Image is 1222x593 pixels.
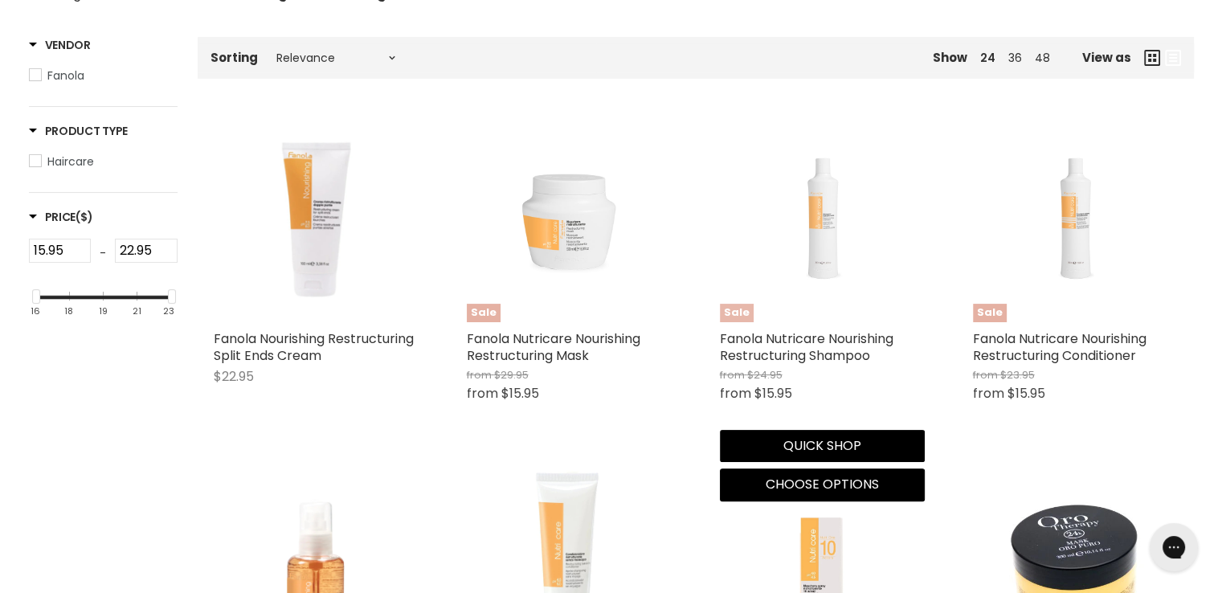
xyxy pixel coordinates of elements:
a: 36 [1008,50,1022,66]
div: 21 [133,306,141,317]
span: from [973,367,998,382]
a: Fanola Nourishing Restructuring Split Ends Cream [214,329,414,365]
span: from [973,384,1004,403]
span: $23.95 [1000,367,1035,382]
span: from [467,384,498,403]
span: Show [933,49,967,66]
div: 19 [99,306,108,317]
a: 24 [980,50,995,66]
h3: Vendor [29,37,91,53]
span: Sale [720,304,754,322]
a: Fanola Nutricare Nourishing Restructuring MaskSale [467,117,672,322]
span: View as [1082,51,1131,64]
div: - [91,239,115,268]
a: Haircare [29,153,178,170]
a: Fanola Nutricare Nourishing Restructuring Shampoo [720,329,893,365]
img: Fanola Nourishing Restructuring Split Ends Cream [214,117,419,322]
iframe: Gorgias live chat messenger [1142,517,1206,577]
span: $29.95 [494,367,529,382]
span: ($) [76,209,92,225]
span: $24.95 [747,367,783,382]
span: $15.95 [1007,384,1045,403]
div: 23 [163,306,174,317]
label: Sorting [210,51,258,64]
span: $22.95 [214,367,254,386]
a: 48 [1035,50,1050,66]
a: Fanola [29,67,178,84]
h3: Product Type [29,123,129,139]
img: Fanola Nutricare Nourishing Restructuring Mask [501,117,637,322]
span: Fanola [47,67,84,84]
button: Choose options [720,468,925,501]
img: Fanola Nutricare Nourishing Restructuring Shampoo [754,117,890,322]
a: Fanola Nutricare Nourishing Restructuring Conditioner [973,329,1146,365]
span: $15.95 [501,384,539,403]
span: from [720,367,745,382]
img: Fanola Nutricare Nourishing Restructuring Conditioner [1007,117,1143,322]
input: Max Price [115,239,178,263]
span: Choose options [766,475,879,493]
span: Sale [973,304,1007,322]
span: Sale [467,304,501,322]
div: 16 [31,306,40,317]
input: Min Price [29,239,92,263]
span: Haircare [47,153,94,170]
div: 18 [64,306,73,317]
a: Fanola Nutricare Nourishing Restructuring ShampooSale [720,117,925,322]
a: Fanola Nutricare Nourishing Restructuring ConditionerSale [973,117,1178,322]
span: $15.95 [754,384,792,403]
span: Price [29,209,93,225]
button: Quick shop [720,430,925,462]
a: Fanola Nutricare Nourishing Restructuring Mask [467,329,640,365]
span: from [467,367,492,382]
h3: Price($) [29,209,93,225]
span: from [720,384,751,403]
